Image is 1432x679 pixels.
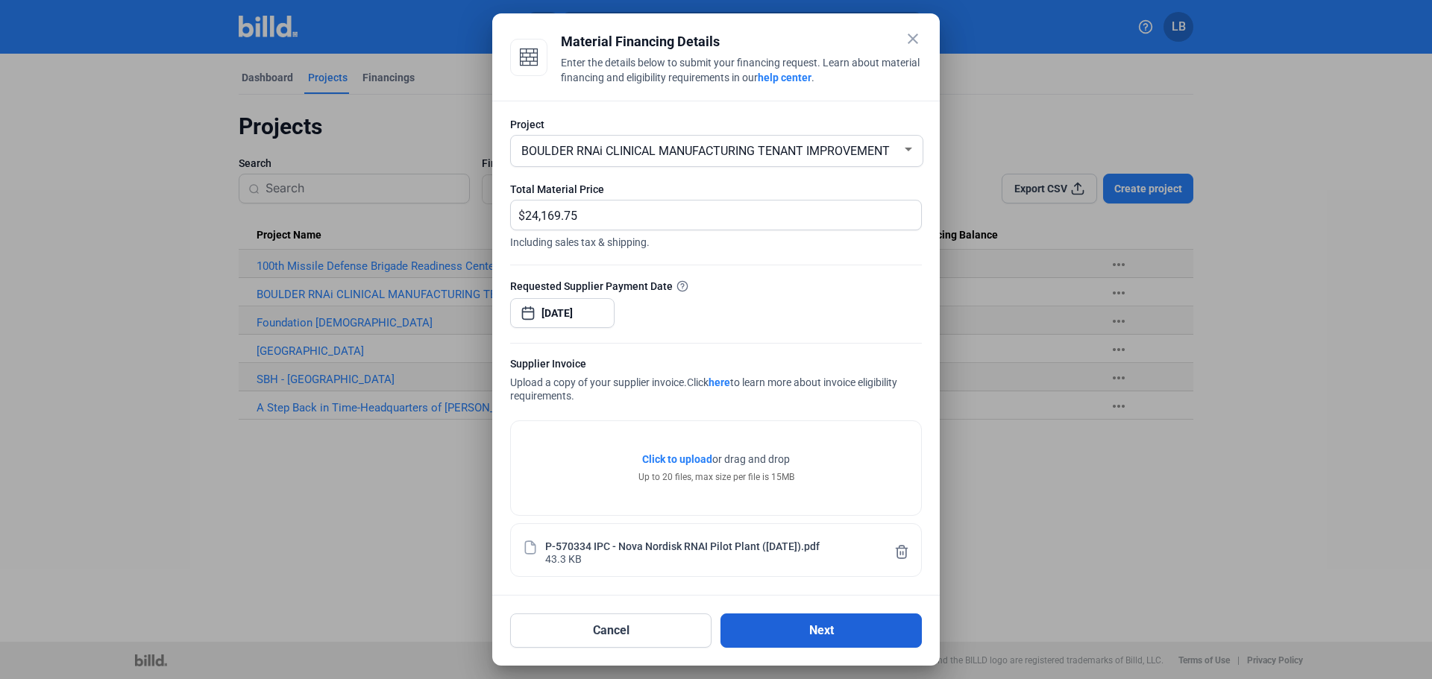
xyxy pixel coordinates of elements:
button: Open calendar [521,298,536,313]
mat-icon: close [904,30,922,48]
div: Upload a copy of your supplier invoice. [510,356,922,405]
div: 43.3 KB [545,552,582,564]
div: Total Material Price [510,182,922,197]
input: 0.00 [525,200,904,230]
a: here [709,376,730,388]
span: Click to learn more about invoice eligibility requirements. [510,376,897,402]
div: Requested Supplier Payment Date [510,278,922,294]
span: or drag and drop [712,452,790,467]
span: . [811,72,814,83]
div: Supplier Invoice [510,356,922,375]
span: Click to upload [642,453,712,465]
div: Project [510,117,922,132]
button: Next [720,613,922,648]
span: $ [511,200,525,225]
div: P-570334 IPC - Nova Nordisk RNAI Pilot Plant ([DATE]).pdf [545,539,820,552]
button: Cancel [510,613,712,648]
div: Material Financing Details [561,31,922,52]
div: Enter the details below to submit your financing request. Learn about material financing and elig... [561,55,922,88]
a: help center [758,72,811,83]
span: BOULDER RNAi CLINICAL MANUFACTURING TENANT IMPROVEMENT [521,144,890,158]
span: Including sales tax & shipping. [510,230,922,250]
input: Select date [541,304,606,322]
div: Up to 20 files, max size per file is 15MB [638,470,794,484]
